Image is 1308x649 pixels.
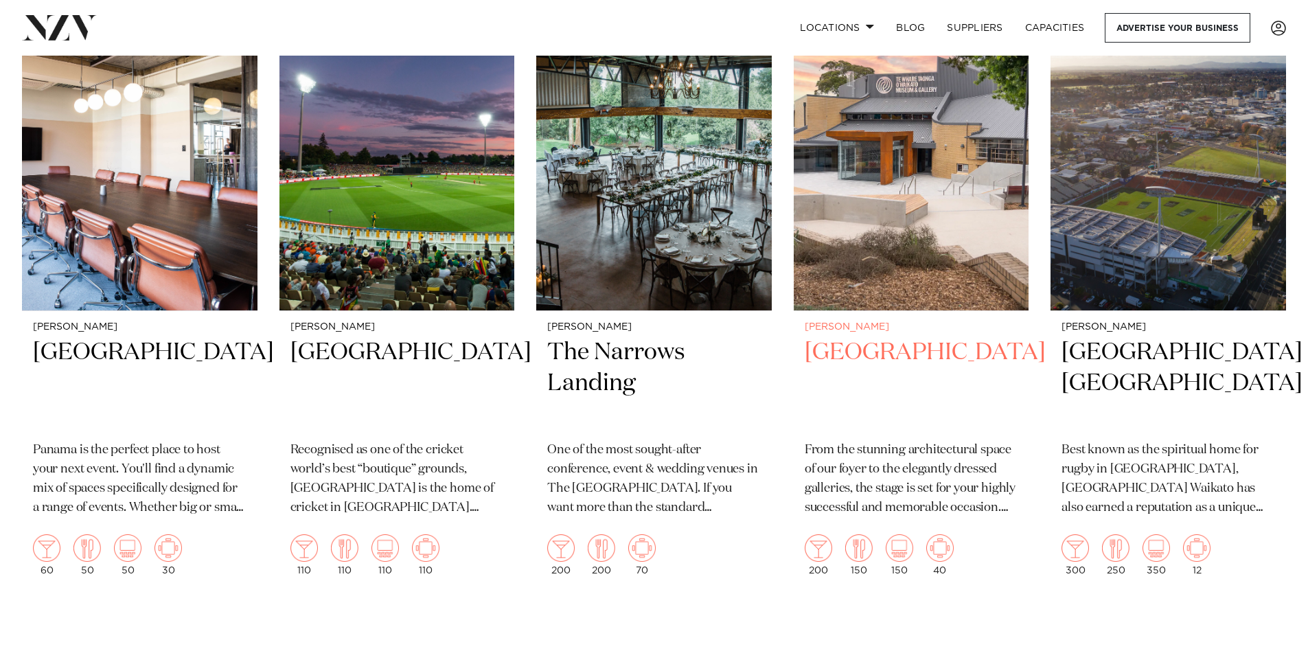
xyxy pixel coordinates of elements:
div: 200 [805,534,832,576]
h2: [GEOGRAPHIC_DATA] [GEOGRAPHIC_DATA] [1062,337,1275,430]
div: 150 [845,534,873,576]
div: 150 [886,534,913,576]
div: 350 [1143,534,1170,576]
h2: [GEOGRAPHIC_DATA] [33,337,246,430]
img: theatre.png [1143,534,1170,562]
img: meeting.png [412,534,439,562]
p: Panama is the perfect place to host your next event. You'll find a dynamic mix of spaces specific... [33,441,246,518]
p: One of the most sought-after conference, event & wedding venues in The [GEOGRAPHIC_DATA]. If you ... [547,441,761,518]
small: [PERSON_NAME] [33,322,246,332]
img: dining.png [1102,534,1129,562]
img: cocktail.png [805,534,832,562]
div: 200 [588,534,615,576]
a: Advertise your business [1105,13,1250,43]
img: meeting.png [628,534,656,562]
p: Best known as the spiritual home for rugby in [GEOGRAPHIC_DATA], [GEOGRAPHIC_DATA] Waikato has al... [1062,441,1275,518]
div: 300 [1062,534,1089,576]
div: 110 [331,534,358,576]
h2: [GEOGRAPHIC_DATA] [805,337,1018,430]
div: 250 [1102,534,1129,576]
div: 50 [114,534,141,576]
div: 110 [371,534,399,576]
div: 60 [33,534,60,576]
p: From the stunning architectural space of our foyer to the elegantly dressed galleries, the stage ... [805,441,1018,518]
img: nzv-logo.png [22,15,97,40]
img: dining.png [331,534,358,562]
div: 70 [628,534,656,576]
div: 12 [1183,534,1211,576]
div: 30 [154,534,182,576]
img: theatre.png [114,534,141,562]
div: 110 [290,534,318,576]
img: meeting.png [154,534,182,562]
img: meeting.png [926,534,954,562]
p: Recognised as one of the cricket world’s best “boutique” grounds, [GEOGRAPHIC_DATA] is the home o... [290,441,504,518]
img: cocktail.png [33,534,60,562]
small: [PERSON_NAME] [290,322,504,332]
img: meeting.png [1183,534,1211,562]
div: 110 [412,534,439,576]
a: Capacities [1014,13,1096,43]
img: cocktail.png [1062,534,1089,562]
img: theatre.png [371,534,399,562]
a: BLOG [885,13,936,43]
div: 200 [547,534,575,576]
small: [PERSON_NAME] [1062,322,1275,332]
div: 50 [73,534,101,576]
h2: [GEOGRAPHIC_DATA] [290,337,504,430]
img: dining.png [73,534,101,562]
small: [PERSON_NAME] [547,322,761,332]
img: cocktail.png [547,534,575,562]
img: cocktail.png [290,534,318,562]
a: Locations [789,13,885,43]
div: 40 [926,534,954,576]
a: SUPPLIERS [936,13,1013,43]
h2: The Narrows Landing [547,337,761,430]
small: [PERSON_NAME] [805,322,1018,332]
img: dining.png [588,534,615,562]
img: dining.png [845,534,873,562]
img: theatre.png [886,534,913,562]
